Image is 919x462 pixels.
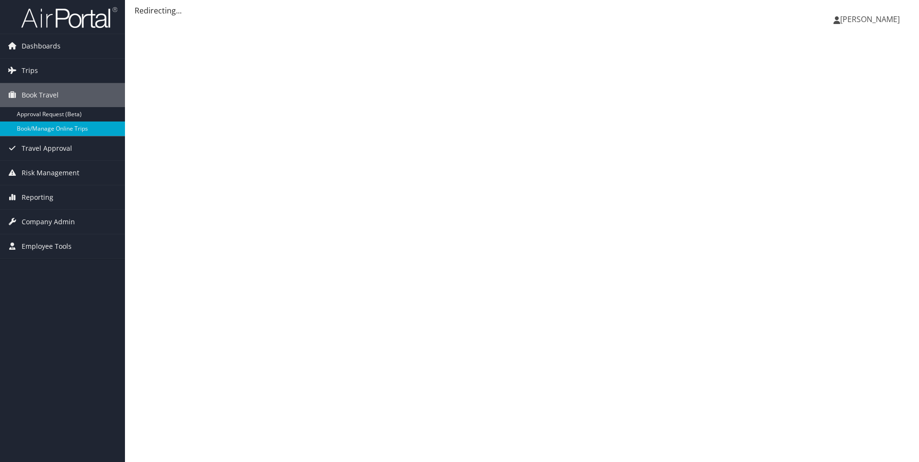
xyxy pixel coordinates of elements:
span: [PERSON_NAME] [840,14,900,24]
span: Trips [22,59,38,83]
a: [PERSON_NAME] [833,5,909,34]
img: airportal-logo.png [21,6,117,29]
span: Dashboards [22,34,61,58]
div: Redirecting... [135,5,909,16]
span: Risk Management [22,161,79,185]
span: Book Travel [22,83,59,107]
span: Company Admin [22,210,75,234]
span: Employee Tools [22,234,72,258]
span: Travel Approval [22,136,72,160]
span: Reporting [22,185,53,209]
